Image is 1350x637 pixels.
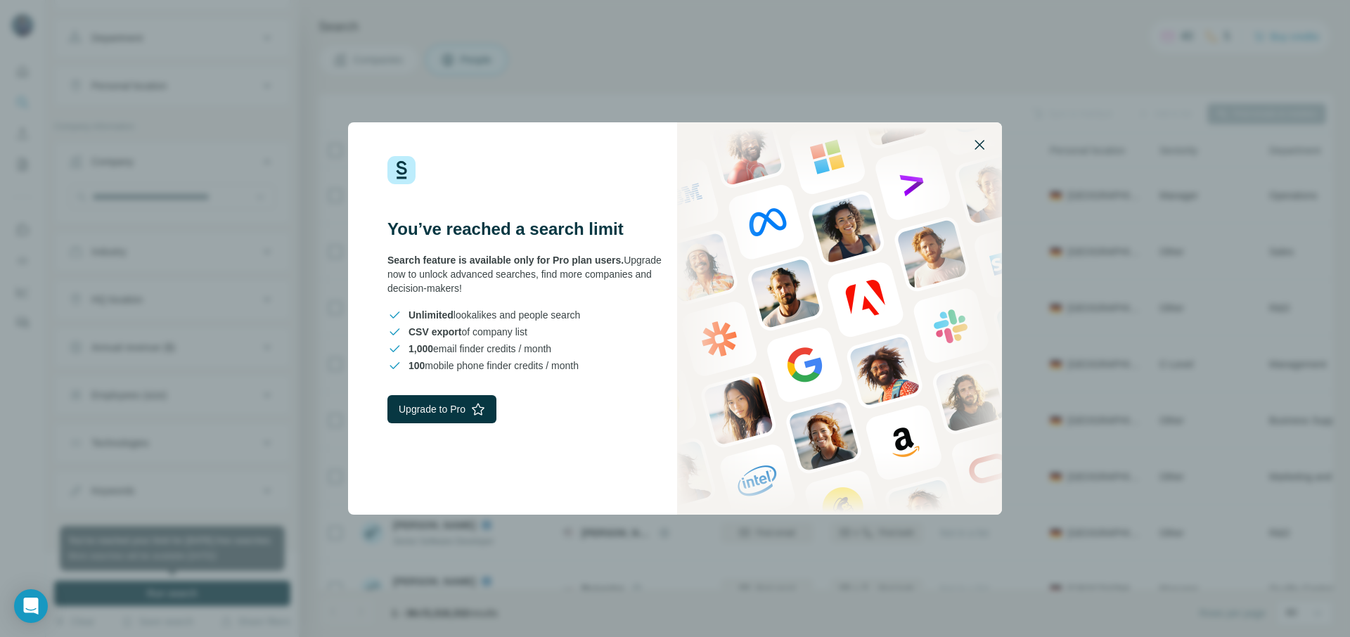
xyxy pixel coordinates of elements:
div: Open Intercom Messenger [14,589,48,623]
span: CSV export [409,326,461,337]
img: Surfe Logo [387,156,416,184]
span: email finder credits / month [409,342,551,356]
img: Surfe Stock Photo - showing people and technologies [677,122,1002,515]
button: Upgrade to Pro [387,395,496,423]
h3: You’ve reached a search limit [387,218,675,240]
span: Search feature is available only for Pro plan users. [387,255,624,266]
span: mobile phone finder credits / month [409,359,579,373]
span: lookalikes and people search [409,308,580,322]
span: of company list [409,325,527,339]
span: 1,000 [409,343,433,354]
span: 100 [409,360,425,371]
div: Upgrade now to unlock advanced searches, find more companies and decision-makers! [387,253,675,295]
span: Unlimited [409,309,454,321]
